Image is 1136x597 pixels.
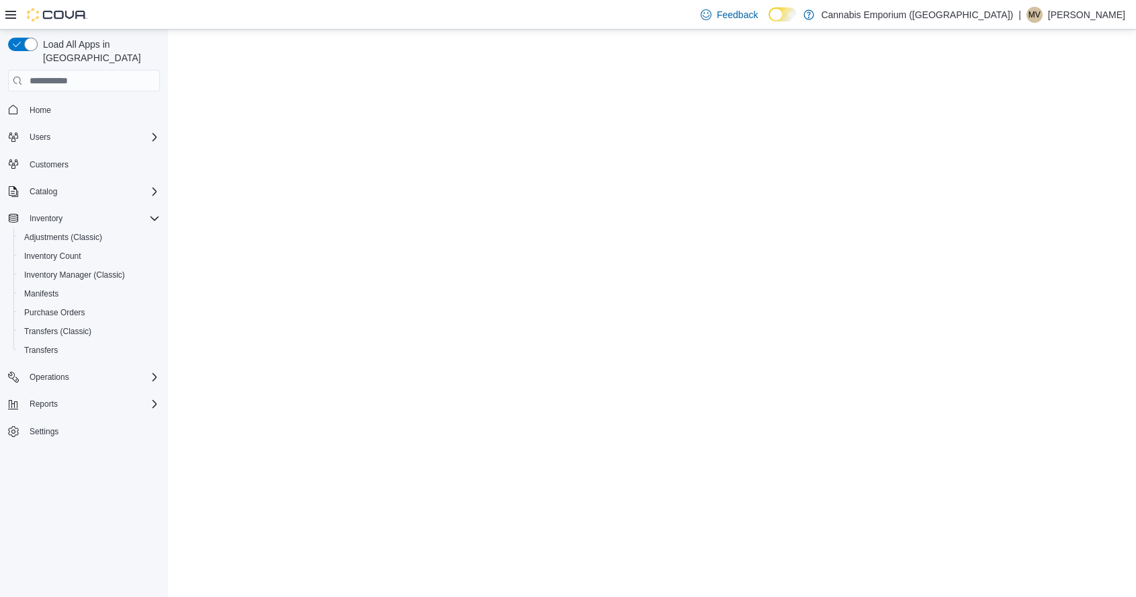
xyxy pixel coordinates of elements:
[24,101,160,118] span: Home
[24,210,68,227] button: Inventory
[19,248,160,264] span: Inventory Count
[24,423,160,440] span: Settings
[19,267,130,283] a: Inventory Manager (Classic)
[30,399,58,409] span: Reports
[19,323,160,340] span: Transfers (Classic)
[24,232,102,243] span: Adjustments (Classic)
[19,229,160,245] span: Adjustments (Classic)
[24,129,56,145] button: Users
[30,213,62,224] span: Inventory
[24,369,75,385] button: Operations
[821,7,1013,23] p: Cannabis Emporium ([GEOGRAPHIC_DATA])
[24,326,91,337] span: Transfers (Classic)
[24,270,125,280] span: Inventory Manager (Classic)
[1026,7,1043,23] div: Michael Valentin
[13,228,165,247] button: Adjustments (Classic)
[13,341,165,360] button: Transfers
[19,305,91,321] a: Purchase Orders
[30,105,51,116] span: Home
[24,184,62,200] button: Catalog
[695,1,763,28] a: Feedback
[24,129,160,145] span: Users
[3,182,165,201] button: Catalog
[24,424,64,440] a: Settings
[19,323,97,340] a: Transfers (Classic)
[24,210,160,227] span: Inventory
[24,288,58,299] span: Manifests
[24,157,74,173] a: Customers
[19,248,87,264] a: Inventory Count
[3,368,165,387] button: Operations
[24,251,81,262] span: Inventory Count
[30,372,69,383] span: Operations
[19,305,160,321] span: Purchase Orders
[769,7,797,22] input: Dark Mode
[8,94,160,476] nav: Complex example
[13,284,165,303] button: Manifests
[24,396,63,412] button: Reports
[24,396,160,412] span: Reports
[3,155,165,174] button: Customers
[13,266,165,284] button: Inventory Manager (Classic)
[27,8,87,22] img: Cova
[3,422,165,441] button: Settings
[13,322,165,341] button: Transfers (Classic)
[717,8,758,22] span: Feedback
[19,342,160,358] span: Transfers
[1048,7,1125,23] p: [PERSON_NAME]
[24,156,160,173] span: Customers
[30,426,58,437] span: Settings
[24,345,58,356] span: Transfers
[13,303,165,322] button: Purchase Orders
[1018,7,1021,23] p: |
[1029,7,1041,23] span: MV
[3,395,165,413] button: Reports
[24,307,85,318] span: Purchase Orders
[19,286,64,302] a: Manifests
[30,159,69,170] span: Customers
[13,247,165,266] button: Inventory Count
[19,267,160,283] span: Inventory Manager (Classic)
[24,184,160,200] span: Catalog
[3,99,165,119] button: Home
[3,128,165,147] button: Users
[3,209,165,228] button: Inventory
[30,186,57,197] span: Catalog
[19,342,63,358] a: Transfers
[19,229,107,245] a: Adjustments (Classic)
[24,102,56,118] a: Home
[19,286,160,302] span: Manifests
[30,132,50,143] span: Users
[24,369,160,385] span: Operations
[38,38,160,65] span: Load All Apps in [GEOGRAPHIC_DATA]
